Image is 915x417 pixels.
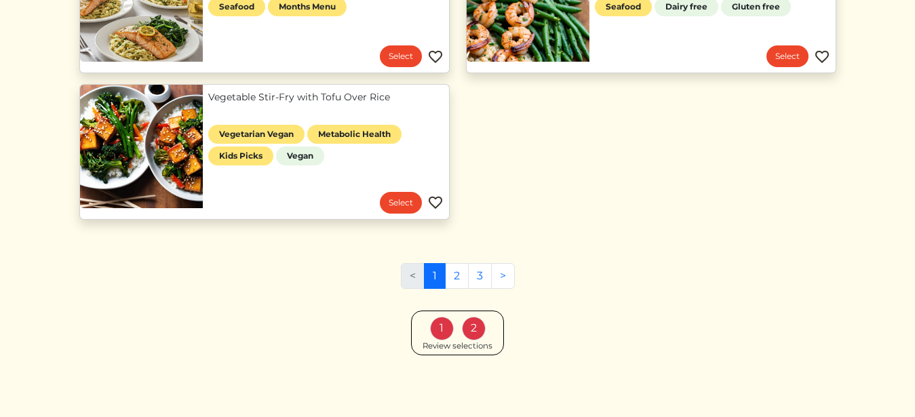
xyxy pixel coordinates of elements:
[380,192,422,214] a: Select
[462,317,486,340] div: 2
[468,263,492,289] a: 3
[427,195,444,211] img: Favorite menu item
[208,90,444,104] a: Vegetable Stir-Fry with Tofu Over Rice
[427,49,444,65] img: Favorite menu item
[380,45,422,67] a: Select
[766,45,809,67] a: Select
[814,49,830,65] img: Favorite menu item
[423,340,492,353] div: Review selections
[491,263,515,289] a: Next
[401,263,515,300] nav: Pages
[424,263,446,289] a: 1
[445,263,469,289] a: 2
[411,311,504,356] a: 1 2 Review selections
[430,317,454,340] div: 1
